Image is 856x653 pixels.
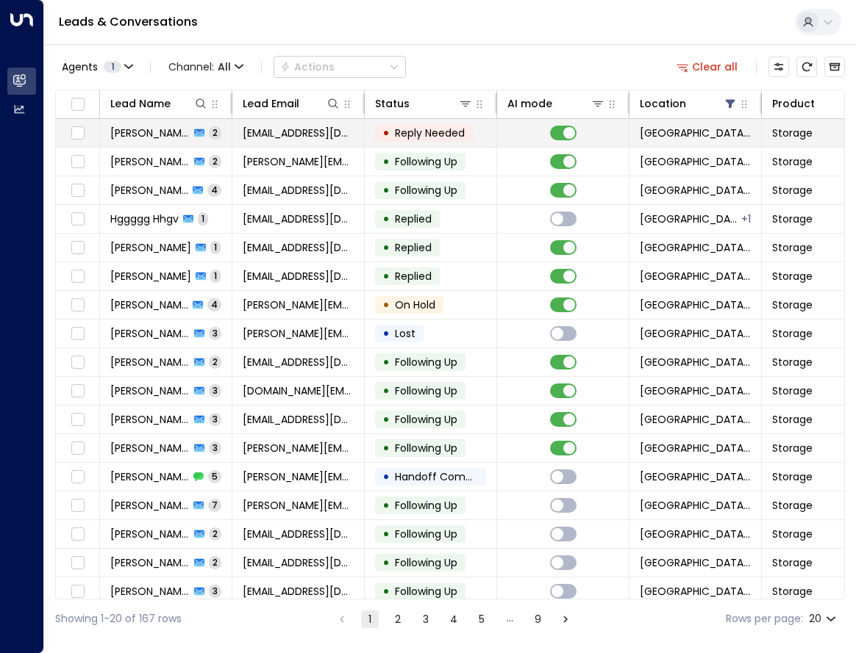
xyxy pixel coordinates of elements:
[209,327,221,339] span: 3
[772,154,813,169] span: Storage
[395,154,457,169] span: Following Up
[640,555,751,570] span: Space Station Kings Heath
[243,326,354,341] span: sam.maycock5369@gmail.com
[110,355,190,369] span: James Spicer
[110,326,190,341] span: Sam Sam
[382,321,390,346] div: •
[110,212,179,226] span: Hggggg Hhgv
[68,353,87,372] span: Toggle select row
[382,407,390,432] div: •
[395,383,457,398] span: Following Up
[726,611,803,627] label: Rows per page:
[243,126,354,140] span: madelainehanlon@aol.co.uk
[640,95,738,112] div: Location
[68,124,87,142] span: Toggle select row
[209,356,221,368] span: 2
[68,439,87,458] span: Toggle select row
[382,493,390,518] div: •
[361,610,379,628] button: page 1
[473,610,491,628] button: Go to page 5
[110,412,190,427] span: Leo Nolan
[772,126,813,140] span: Storage
[796,57,817,77] span: Refresh
[55,611,182,627] div: Showing 1-20 of 167 rows
[59,13,198,30] a: Leads & Conversations
[741,212,751,226] div: Space Station Kings Heath
[210,241,221,253] span: 1
[417,610,435,628] button: Go to page 3
[529,610,546,628] button: Go to page 9
[68,153,87,171] span: Toggle select row
[243,154,354,169] span: naomi.verney65@gmail.com
[640,126,751,140] span: Space Station Kings Heath
[395,212,432,226] span: Replied
[243,95,340,112] div: Lead Email
[507,95,552,112] div: AI mode
[382,235,390,260] div: •
[809,608,839,629] div: 20
[772,412,813,427] span: Storage
[640,297,751,312] span: Space Station Kings Heath
[640,240,751,255] span: Space Station Kings Heath
[772,498,813,513] span: Storage
[110,584,190,599] span: Richard Horton
[382,264,390,289] div: •
[772,297,813,312] span: Storage
[640,412,751,427] span: Space Station Kings Heath
[772,555,813,570] span: Storage
[274,56,406,78] button: Actions
[640,95,686,112] div: Location
[243,412,354,427] span: 117leonolan@gmail.com
[395,126,465,140] span: Reply Needed
[640,183,751,198] span: Space Station Kings Heath
[68,325,87,343] span: Toggle select row
[640,154,751,169] span: Space Station Kings Heath
[772,212,813,226] span: Storage
[640,355,751,369] span: Space Station Kings Heath
[218,61,231,73] span: All
[824,57,845,77] button: Archived Leads
[68,210,87,228] span: Toggle select row
[772,95,815,112] div: Product
[640,441,751,455] span: Space Station Kings Heath
[243,469,354,484] span: diana.laird555@yahoo.com
[395,183,457,198] span: Following Up
[382,206,390,231] div: •
[243,555,354,570] span: nataleebrookes8@gmail.com
[68,525,87,544] span: Toggle select row
[110,95,208,112] div: Lead Name
[68,582,87,601] span: Toggle select row
[395,240,432,255] span: Replied
[772,240,813,255] span: Storage
[382,292,390,317] div: •
[110,469,189,484] span: Diana Laird
[68,296,87,314] span: Toggle select row
[382,149,390,174] div: •
[375,95,410,112] div: Status
[209,413,221,425] span: 3
[68,382,87,400] span: Toggle select row
[768,57,789,77] button: Customize
[209,441,221,454] span: 3
[772,326,813,341] span: Storage
[640,383,751,398] span: Space Station Kings Heath
[395,355,457,369] span: Following Up
[772,441,813,455] span: Storage
[640,326,751,341] span: Space Station Kings Heath
[110,126,190,140] span: Madelaine Hanlon
[395,269,432,284] span: Replied
[395,527,457,541] span: Following Up
[110,240,191,255] span: Simon Challinor
[68,95,87,114] span: Toggle select all
[209,384,221,397] span: 3
[209,527,221,540] span: 2
[395,555,457,570] span: Following Up
[382,464,390,489] div: •
[671,57,744,77] button: Clear all
[395,412,457,427] span: Following Up
[207,184,221,196] span: 4
[110,527,190,541] span: Christopher Butt
[243,355,354,369] span: sitcom.budding.0f@icloud.com
[640,498,751,513] span: Space Station Kings Heath
[110,95,171,112] div: Lead Name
